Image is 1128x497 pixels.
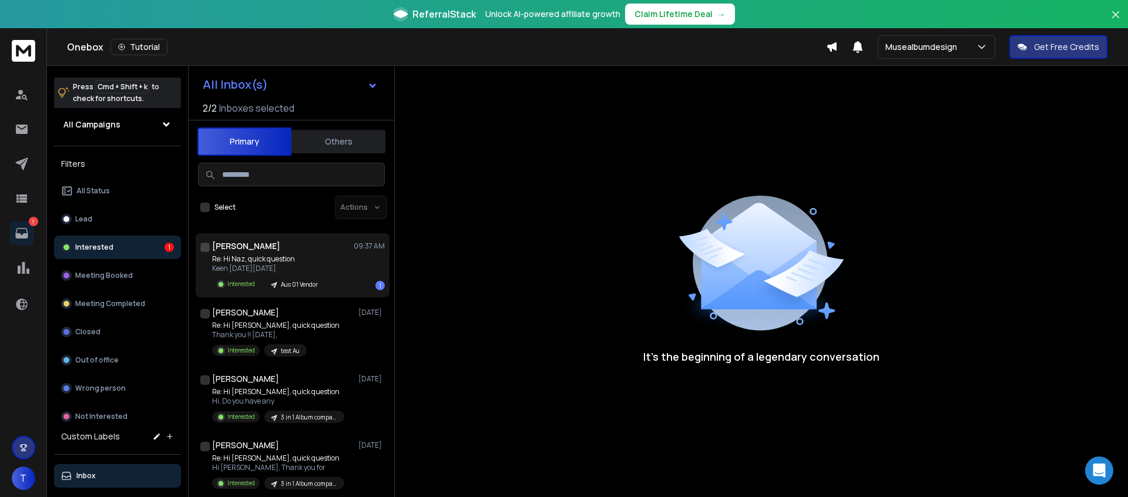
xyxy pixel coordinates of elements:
[54,464,181,488] button: Inbox
[54,377,181,400] button: Wrong person
[61,431,120,442] h3: Custom Labels
[485,8,620,20] p: Unlock AI-powered affiliate growth
[358,308,385,317] p: [DATE]
[75,355,119,365] p: Out of office
[412,7,476,21] span: ReferralStack
[54,179,181,203] button: All Status
[281,479,337,488] p: 3 in 1 Album company
[203,79,268,90] h1: All Inbox(s)
[227,280,255,288] p: Interested
[358,441,385,450] p: [DATE]
[358,374,385,384] p: [DATE]
[885,41,962,53] p: Musealbumdesign
[291,129,385,155] button: Others
[76,186,110,196] p: All Status
[54,320,181,344] button: Closed
[625,4,735,25] button: Claim Lifetime Deal→
[212,330,340,340] p: Thank you !! [DATE],
[281,413,337,422] p: 3 in 1 Album company
[212,463,344,472] p: Hi [PERSON_NAME], Thank you for
[76,471,96,481] p: Inbox
[164,243,174,252] div: 1
[212,387,344,397] p: Re: Hi [PERSON_NAME], quick question
[54,156,181,172] h3: Filters
[67,39,826,55] div: Onebox
[12,466,35,490] button: T
[75,384,126,393] p: Wrong person
[54,292,181,315] button: Meeting Completed
[212,264,325,273] p: Keen [DATE][DATE]
[54,405,181,428] button: Not Interested
[75,412,127,421] p: Not Interested
[1034,41,1099,53] p: Get Free Credits
[219,101,294,115] h3: Inboxes selected
[212,240,280,252] h1: [PERSON_NAME]
[54,113,181,136] button: All Campaigns
[227,346,255,355] p: Interested
[197,127,291,156] button: Primary
[54,264,181,287] button: Meeting Booked
[212,454,344,463] p: Re: Hi [PERSON_NAME], quick question
[212,254,325,264] p: Re: Hi Naz, quick question
[75,243,113,252] p: Interested
[75,214,92,224] p: Lead
[203,101,217,115] span: 2 / 2
[375,281,385,290] div: 1
[643,348,879,365] p: It’s the beginning of a legendary conversation
[354,241,385,251] p: 09:37 AM
[75,327,100,337] p: Closed
[1085,456,1113,485] div: Open Intercom Messenger
[10,221,33,245] a: 1
[212,439,279,451] h1: [PERSON_NAME]
[73,81,159,105] p: Press to check for shortcuts.
[54,207,181,231] button: Lead
[227,479,255,488] p: Interested
[54,348,181,372] button: Out of office
[110,39,167,55] button: Tutorial
[281,347,300,355] p: test Au
[212,397,344,406] p: Hi, Do you have any
[717,8,726,20] span: →
[75,299,145,308] p: Meeting Completed
[1009,35,1107,59] button: Get Free Credits
[212,307,279,318] h1: [PERSON_NAME]
[193,73,387,96] button: All Inbox(s)
[96,80,149,93] span: Cmd + Shift + k
[1108,7,1123,35] button: Close banner
[227,412,255,421] p: Interested
[63,119,120,130] h1: All Campaigns
[212,321,340,330] p: Re: Hi [PERSON_NAME], quick question
[214,203,236,212] label: Select
[29,217,38,226] p: 1
[281,280,318,289] p: Aus 01 Vendor
[54,236,181,259] button: Interested1
[212,373,279,385] h1: [PERSON_NAME]
[75,271,133,280] p: Meeting Booked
